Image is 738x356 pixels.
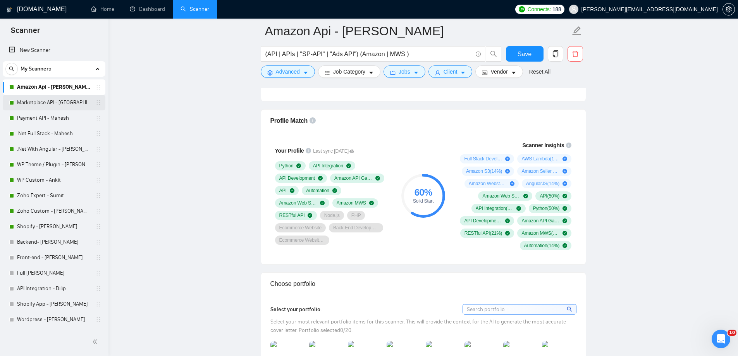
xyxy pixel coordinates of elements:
[17,79,91,95] a: Amazon Api - [PERSON_NAME]
[568,46,583,62] button: delete
[505,157,510,161] span: plus-circle
[279,212,305,218] span: RESTful API
[313,163,343,169] span: API Integration
[91,6,114,12] a: homeHome
[333,67,365,76] span: Job Category
[463,304,576,314] input: Search portfolio
[17,219,91,234] a: Shopify - [PERSON_NAME]
[351,212,361,218] span: PHP
[486,46,501,62] button: search
[303,70,308,76] span: caret-down
[522,143,564,148] span: Scanner Insights
[325,70,330,76] span: bars
[505,231,510,236] span: check-circle
[3,61,105,327] li: My Scanners
[521,230,559,236] span: Amazon MWS ( 14 %)
[313,148,354,155] span: Last sync [DATE]
[5,63,18,75] button: search
[469,181,507,187] span: Amazon Webstore ( 14 %)
[267,70,273,76] span: setting
[17,141,91,157] a: .Net With Angular - [PERSON_NAME]
[510,181,514,186] span: plus-circle
[571,7,576,12] span: user
[368,70,374,76] span: caret-down
[95,100,101,106] span: holder
[505,169,510,174] span: plus-circle
[181,6,209,12] a: searchScanner
[279,237,325,243] span: Ecommerce Website Development
[529,67,550,76] a: Reset All
[7,3,12,16] img: logo
[528,5,551,14] span: Connects:
[475,65,523,78] button: idcardVendorcaret-down
[548,50,563,57] span: copy
[21,61,51,77] span: My Scanners
[413,70,419,76] span: caret-down
[521,218,559,224] span: Amazon API Gateway ( 21 %)
[428,65,473,78] button: userClientcaret-down
[563,169,567,174] span: plus-circle
[270,117,308,124] span: Profile Match
[346,163,351,168] span: check-circle
[275,148,304,154] span: Your Profile
[320,201,325,205] span: check-circle
[552,5,561,14] span: 188
[464,230,502,236] span: RESTful API ( 21 %)
[506,46,544,62] button: Save
[568,50,583,57] span: delete
[401,199,445,203] div: Solid Start
[279,225,322,231] span: Ecommerce Website
[276,67,300,76] span: Advanced
[95,115,101,121] span: holder
[332,188,337,193] span: check-circle
[518,49,532,59] span: Save
[563,194,567,198] span: check-circle
[290,188,294,193] span: check-circle
[265,21,570,41] input: Scanner name...
[310,117,316,124] span: info-circle
[17,157,91,172] a: WP Theme / Plugin - [PERSON_NAME]
[130,6,165,12] a: dashboardDashboard
[723,3,735,15] button: setting
[95,84,101,90] span: holder
[563,218,567,223] span: check-circle
[563,206,567,211] span: check-circle
[563,243,567,248] span: check-circle
[95,208,101,214] span: holder
[444,67,458,76] span: Client
[279,200,317,206] span: Amazon Web Services
[563,157,567,161] span: plus-circle
[533,205,560,212] span: Python ( 50 %)
[566,143,571,148] span: info-circle
[95,301,101,307] span: holder
[3,43,105,58] li: New Scanner
[486,50,501,57] span: search
[567,305,573,313] span: search
[95,270,101,276] span: holder
[308,213,312,218] span: check-circle
[270,306,322,313] span: Select your portfolio:
[17,265,91,281] a: Full [PERSON_NAME]
[572,26,582,36] span: edit
[261,65,315,78] button: settingAdvancedcaret-down
[17,126,91,141] a: .Net Full Stack - Mahesh
[563,181,567,186] span: plus-circle
[95,177,101,183] span: holder
[17,95,91,110] a: Marketplace API - [GEOGRAPHIC_DATA]
[563,231,567,236] span: check-circle
[490,67,507,76] span: Vendor
[476,205,514,212] span: API Integration ( 50 %)
[95,131,101,137] span: holder
[526,181,559,187] span: AngularJS ( 14 %)
[279,187,287,194] span: API
[728,330,736,336] span: 10
[482,193,520,199] span: Amazon Web Services ( 57 %)
[333,225,379,231] span: Back-End Development
[95,285,101,292] span: holder
[516,206,521,211] span: check-circle
[324,212,340,218] span: Node.js
[17,110,91,126] a: Payment API - Mahesh
[466,168,502,174] span: Amazon S3 ( 14 %)
[505,218,510,223] span: check-circle
[17,312,91,327] a: Wordpress - [PERSON_NAME]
